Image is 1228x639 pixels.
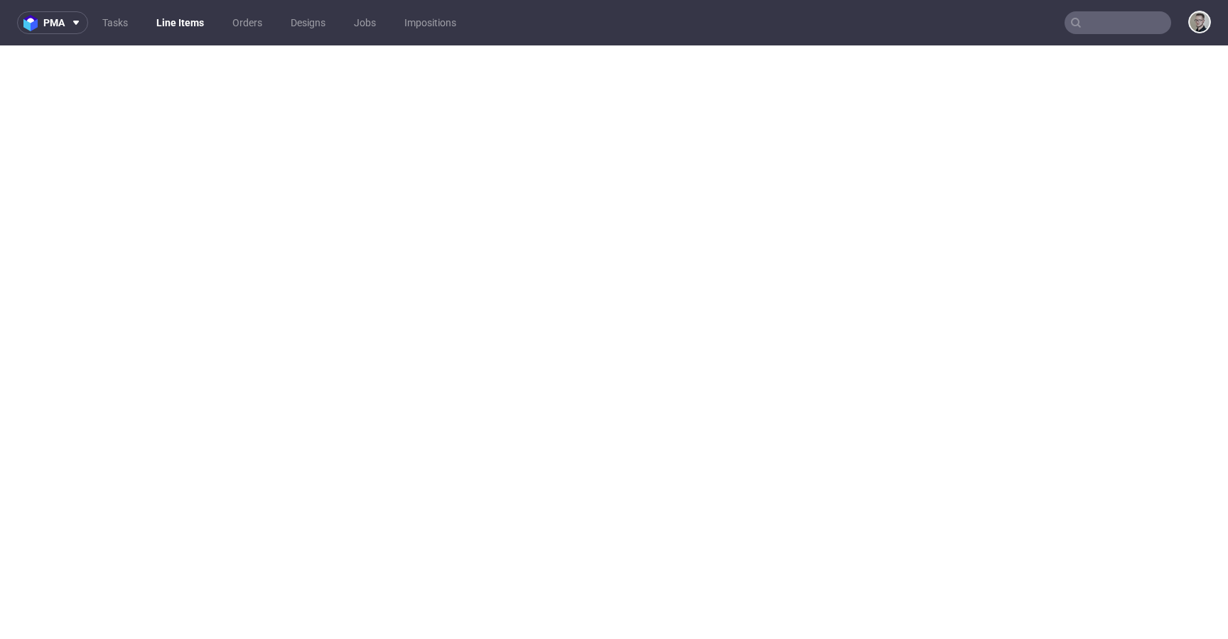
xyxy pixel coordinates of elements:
[282,11,334,34] a: Designs
[17,11,88,34] button: pma
[396,11,465,34] a: Impositions
[1190,12,1210,32] img: Krystian Gaza
[148,11,212,34] a: Line Items
[23,15,43,31] img: logo
[94,11,136,34] a: Tasks
[43,18,65,28] span: pma
[345,11,384,34] a: Jobs
[224,11,271,34] a: Orders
